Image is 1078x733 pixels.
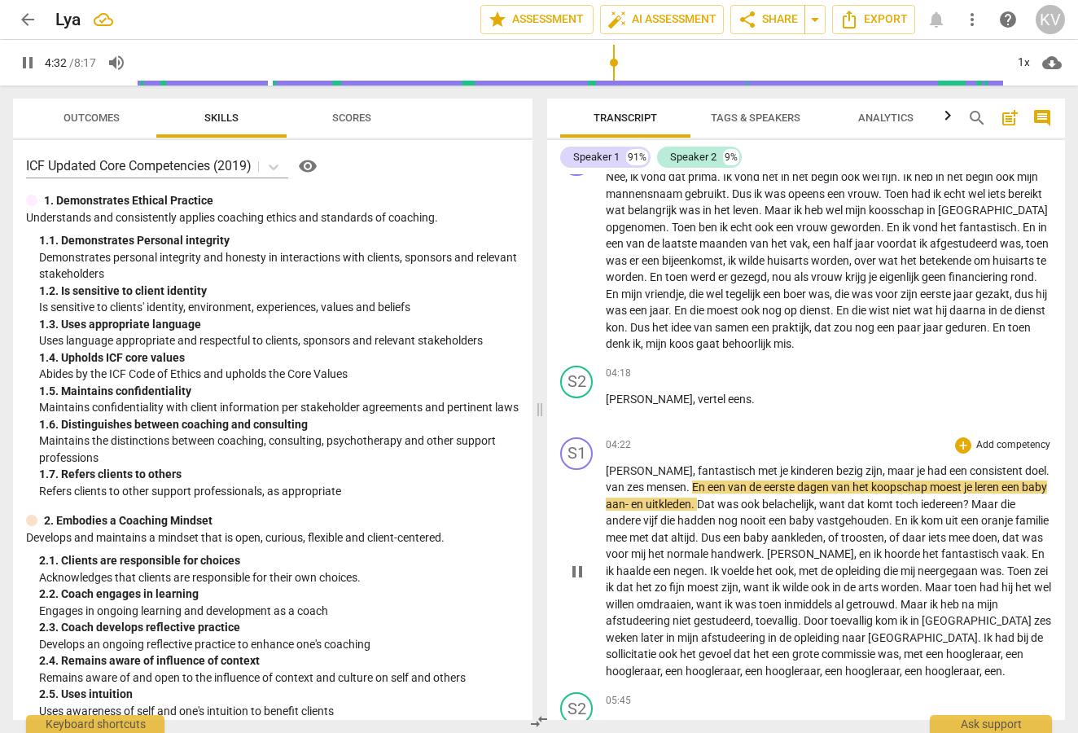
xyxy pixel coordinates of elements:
span: moest [707,304,741,317]
div: Speaker 2 [670,149,716,165]
span: . [791,337,795,350]
span: , [625,170,630,183]
span: Assessment [488,10,586,29]
span: , [808,237,813,250]
span: arrow_drop_down [805,10,825,29]
span: . [987,321,993,334]
span: Transcript [594,112,657,124]
button: Help [295,153,321,179]
span: . [644,270,650,283]
span: ook [755,221,776,234]
span: had [927,464,949,477]
span: van [606,481,627,494]
span: een [949,464,970,477]
span: volume_up [107,53,126,72]
span: ik [794,204,804,217]
span: vond [641,170,668,183]
span: nog [762,304,784,317]
div: 1x [1008,50,1039,76]
span: het [771,237,790,250]
button: Assessment [480,5,594,34]
span: . [717,170,723,183]
span: wel [862,170,882,183]
span: rond [1010,270,1034,283]
span: mijn [621,287,645,301]
span: Analytics [858,112,914,124]
span: AI Assessment [607,10,716,29]
span: , [809,321,814,334]
span: ik [630,170,641,183]
span: toen [1026,237,1049,250]
p: Uses language appropriate and respectful to clients, sponsors and relevant stakeholders [39,332,519,349]
span: krijg [845,270,869,283]
span: een [827,187,848,200]
span: heb [804,204,826,217]
span: het [940,221,959,234]
span: kon [606,321,624,334]
div: 1. 7. Refers clients to others [39,466,519,483]
span: . [726,187,732,200]
div: 1. 6. Distinguishes between coaching and consulting [39,416,519,433]
span: dat [814,321,834,334]
span: van [750,237,771,250]
span: pause [18,53,37,72]
span: in [781,170,792,183]
span: . [1034,270,1037,283]
span: star [488,10,507,29]
span: in [1038,221,1047,234]
span: kinderen [791,464,836,477]
span: voordat [877,237,919,250]
span: betekende [919,254,974,267]
span: opeens [788,187,827,200]
span: mensen [646,481,686,494]
span: praktijk [772,321,809,334]
span: vrouw [848,187,879,200]
span: , [641,337,646,350]
div: All changes saved [94,10,113,29]
span: cloud_download [1042,53,1062,72]
span: [PERSON_NAME] [606,464,693,477]
span: wist [869,304,892,317]
div: KV [1036,5,1065,34]
span: , [830,287,835,301]
div: Change speaker [560,366,593,398]
span: voor [875,287,901,301]
div: 1. 1. Demonstrates Personal integrity [39,232,519,249]
span: in [936,170,947,183]
span: met [758,464,780,477]
span: hij [936,304,949,317]
span: . [1017,221,1023,234]
span: zou [834,321,855,334]
span: arrow_back [18,10,37,29]
button: Export [832,5,915,34]
span: het [947,170,966,183]
span: jaar [923,321,945,334]
span: dienst [800,304,830,317]
span: help [998,10,1018,29]
button: Show/Hide comments [1029,105,1055,131]
span: je [780,464,791,477]
span: een [606,237,626,250]
span: mannensnaam [606,187,685,200]
span: fantastisch [698,464,758,477]
span: was [606,304,629,317]
div: 9% [723,149,739,165]
p: Add competency [975,438,1052,453]
div: 1. 2. Is sensitive to client identity [39,283,519,300]
a: Help [288,153,321,179]
span: een [877,321,897,334]
span: Dus [732,187,754,200]
span: een [629,304,650,317]
span: , [883,464,887,477]
button: Sharing summary [804,5,826,34]
div: 1. 3. Uses appropriate language [39,316,519,333]
span: de [647,237,662,250]
span: wilde [738,254,767,267]
span: bijeenkomst [662,254,723,267]
span: geen [922,270,949,283]
span: , [684,287,689,301]
span: worden [811,254,849,267]
span: bereikt [1008,187,1042,200]
span: share [738,10,757,29]
span: hij [1036,287,1047,301]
